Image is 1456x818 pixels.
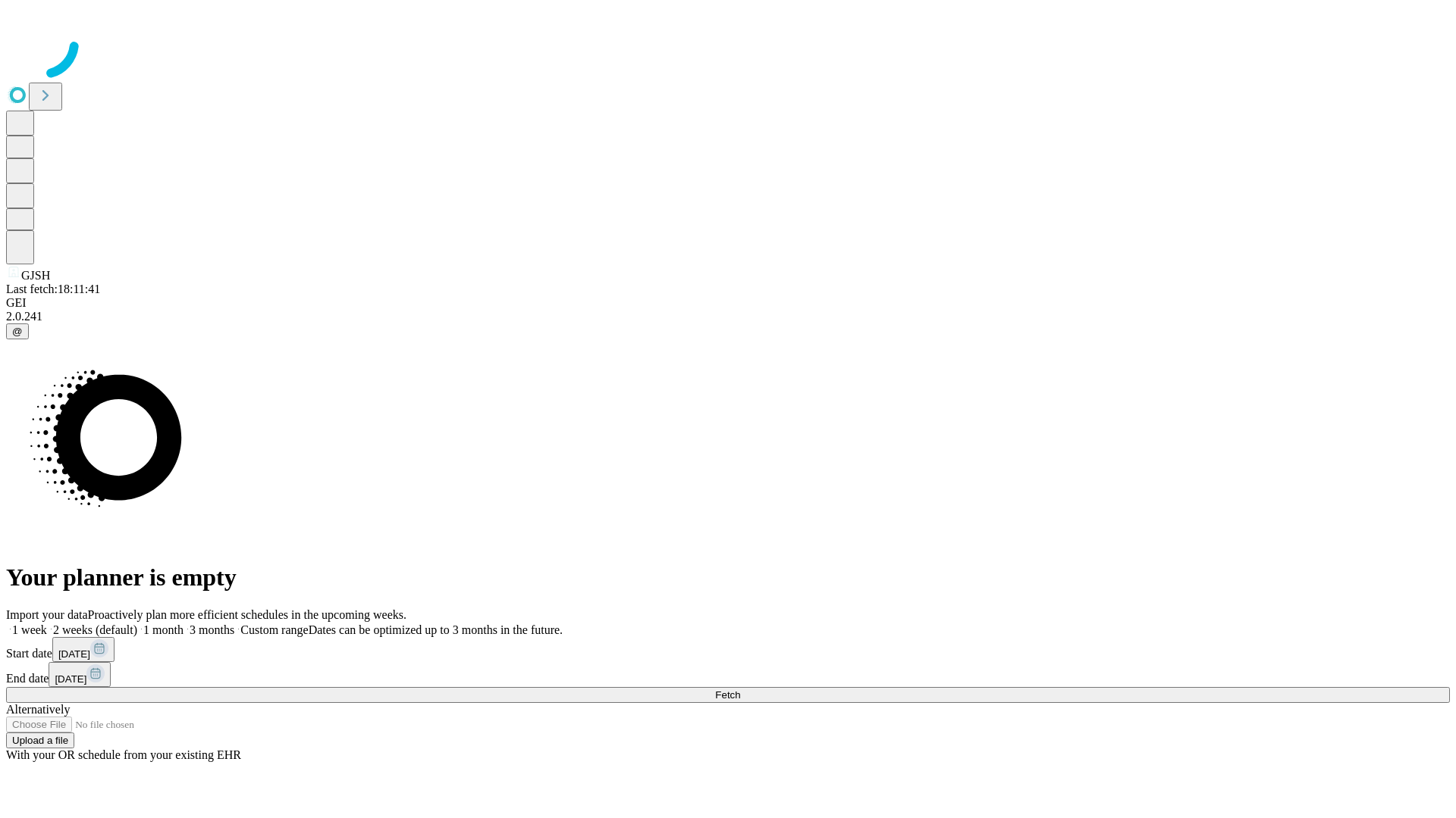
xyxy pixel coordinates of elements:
[55,673,86,685] span: [DATE]
[6,703,70,716] span: Alternatively
[240,623,308,636] span: Custom range
[6,310,1450,323] div: 2.0.241
[21,269,50,282] span: GJSH
[6,608,88,621] span: Import your data
[53,623,137,636] span: 2 weeks (default)
[143,623,184,636] span: 1 month
[88,608,406,621] span: Proactively plan more efficient schedules in the upcoming weeks.
[6,732,74,748] button: Upload a file
[6,637,1450,662] div: Start date
[58,648,90,660] span: [DATE]
[309,623,563,636] span: Dates can be optimized up to 3 months in the future.
[6,564,1450,592] h1: Your planner is empty
[12,623,47,636] span: 1 week
[6,748,241,761] span: With your OR schedule from your existing EHR
[49,662,111,687] button: [DATE]
[6,323,29,339] button: @
[6,662,1450,687] div: End date
[190,623,234,636] span: 3 months
[6,687,1450,703] button: Fetch
[6,296,1450,310] div: GEI
[6,283,100,295] span: Last fetch: 18:11:41
[715,689,740,701] span: Fetch
[52,637,115,662] button: [DATE]
[12,326,23,337] span: @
